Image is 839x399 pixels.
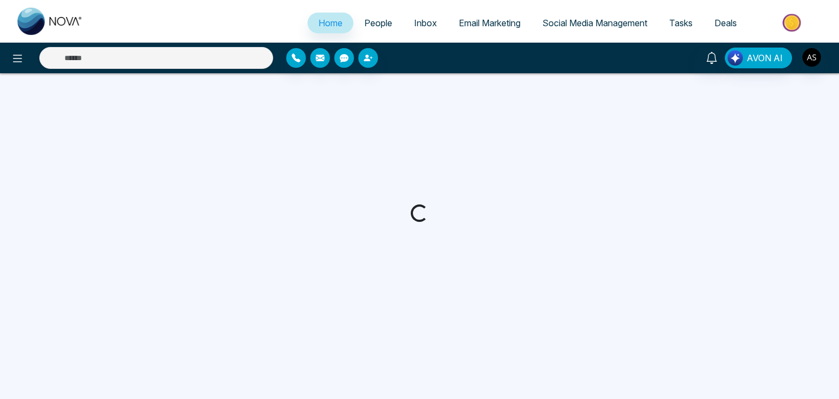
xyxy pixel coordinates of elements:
button: AVON AI [725,48,792,68]
img: User Avatar [802,48,821,67]
a: Social Media Management [531,13,658,33]
a: People [353,13,403,33]
a: Deals [704,13,748,33]
a: Tasks [658,13,704,33]
a: Inbox [403,13,448,33]
span: Home [318,17,342,28]
span: Deals [714,17,737,28]
span: People [364,17,392,28]
a: Home [308,13,353,33]
img: Nova CRM Logo [17,8,83,35]
img: Market-place.gif [753,10,832,35]
span: Tasks [669,17,693,28]
span: AVON AI [747,51,783,64]
span: Inbox [414,17,437,28]
a: Email Marketing [448,13,531,33]
span: Social Media Management [542,17,647,28]
span: Email Marketing [459,17,521,28]
img: Lead Flow [728,50,743,66]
